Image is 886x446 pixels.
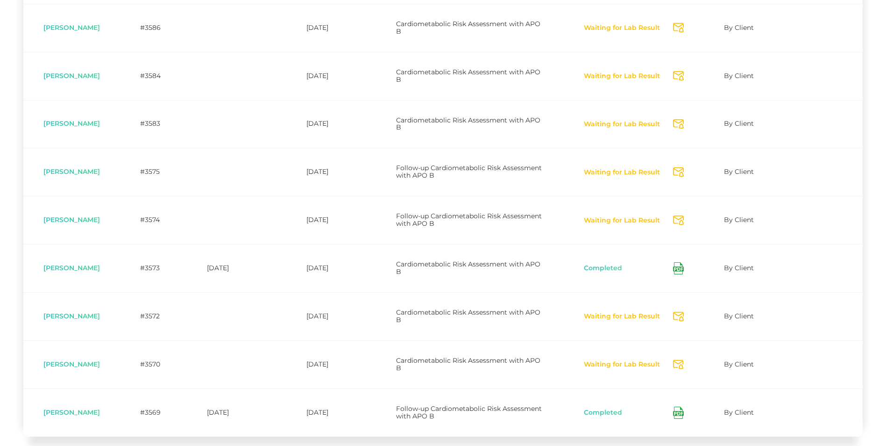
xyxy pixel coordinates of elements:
[120,340,187,388] td: #3570
[583,408,623,417] button: Completed
[583,168,660,177] button: Waiting for Lab Result
[583,216,660,225] button: Waiting for Lab Result
[43,216,100,224] span: [PERSON_NAME]
[396,212,542,228] span: Follow-up Cardiometabolic Risk Assessment with APO B
[187,388,286,437] td: [DATE]
[120,100,187,148] td: #3583
[396,68,540,84] span: Cardiometabolic Risk Assessment with APO B
[396,164,542,180] span: Follow-up Cardiometabolic Risk Assessment with APO B
[286,340,376,388] td: [DATE]
[724,408,754,417] span: By Client
[396,356,540,372] span: Cardiometabolic Risk Assessment with APO B
[583,312,660,321] button: Waiting for Lab Result
[396,404,542,420] span: Follow-up Cardiometabolic Risk Assessment with APO B
[583,264,623,273] button: Completed
[724,119,754,128] span: By Client
[286,4,376,52] td: [DATE]
[120,148,187,196] td: #3575
[724,167,754,176] span: By Client
[724,216,754,224] span: By Client
[396,260,540,276] span: Cardiometabolic Risk Assessment with APO B
[120,196,187,244] td: #3574
[43,23,100,32] span: [PERSON_NAME]
[583,72,660,81] button: Waiting for Lab Result
[187,244,286,292] td: [DATE]
[396,308,540,324] span: Cardiometabolic Risk Assessment with APO B
[286,244,376,292] td: [DATE]
[673,71,684,81] svg: Send Notification
[43,360,100,368] span: [PERSON_NAME]
[673,23,684,33] svg: Send Notification
[286,196,376,244] td: [DATE]
[673,360,684,370] svg: Send Notification
[673,312,684,322] svg: Send Notification
[673,119,684,129] svg: Send Notification
[43,167,100,176] span: [PERSON_NAME]
[120,292,187,340] td: #3572
[43,312,100,320] span: [PERSON_NAME]
[43,264,100,272] span: [PERSON_NAME]
[286,100,376,148] td: [DATE]
[396,20,540,36] span: Cardiometabolic Risk Assessment with APO B
[120,244,187,292] td: #3573
[583,120,660,129] button: Waiting for Lab Result
[396,116,540,132] span: Cardiometabolic Risk Assessment with APO B
[43,119,100,128] span: [PERSON_NAME]
[286,292,376,340] td: [DATE]
[673,216,684,225] svg: Send Notification
[120,388,187,437] td: #3569
[583,360,660,369] button: Waiting for Lab Result
[286,148,376,196] td: [DATE]
[43,408,100,417] span: [PERSON_NAME]
[724,360,754,368] span: By Client
[120,52,187,100] td: #3584
[286,388,376,437] td: [DATE]
[724,264,754,272] span: By Client
[724,72,754,80] span: By Client
[583,23,660,33] button: Waiting for Lab Result
[724,312,754,320] span: By Client
[724,23,754,32] span: By Client
[673,167,684,177] svg: Send Notification
[43,72,100,80] span: [PERSON_NAME]
[120,4,187,52] td: #3586
[286,52,376,100] td: [DATE]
